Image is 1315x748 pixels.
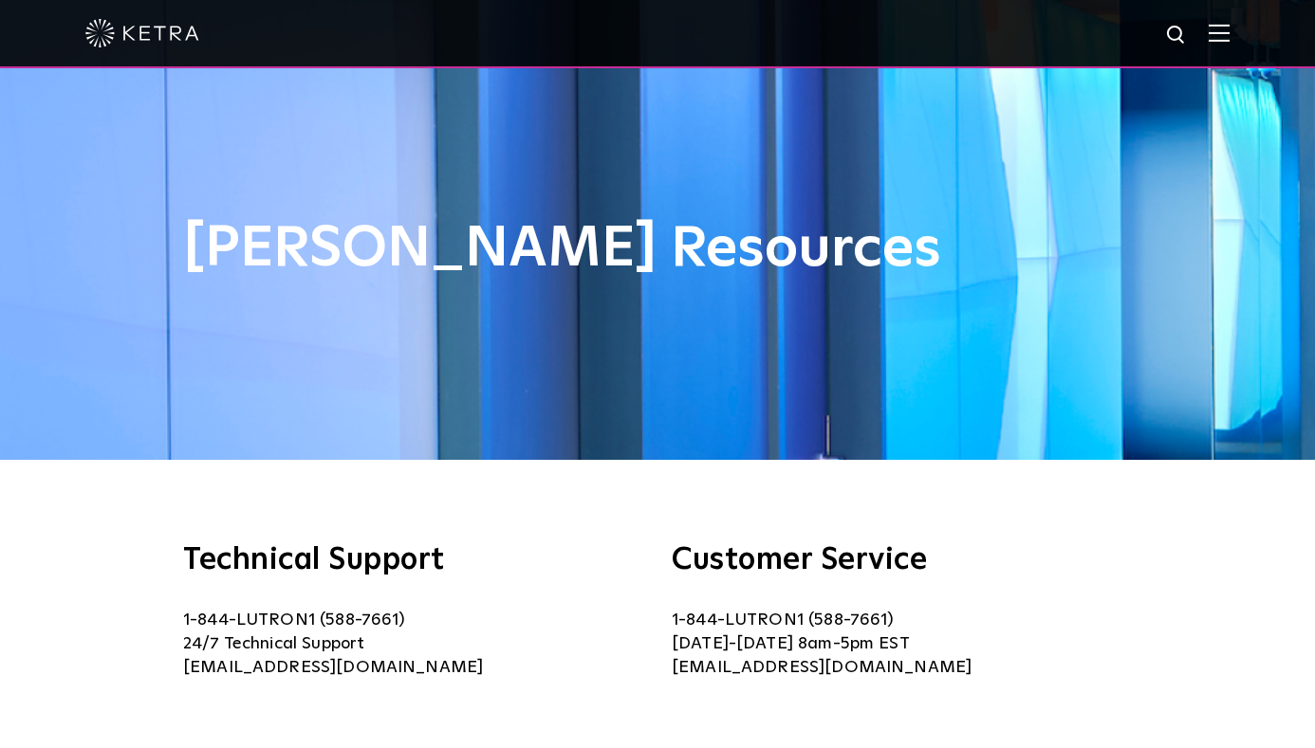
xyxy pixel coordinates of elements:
[672,609,1132,680] p: 1-844-LUTRON1 (588-7661) [DATE]-[DATE] 8am-5pm EST [EMAIL_ADDRESS][DOMAIN_NAME]
[183,659,483,676] a: [EMAIL_ADDRESS][DOMAIN_NAME]
[672,545,1132,575] h3: Customer Service
[1165,24,1189,47] img: search icon
[183,545,643,575] h3: Technical Support
[1209,24,1230,42] img: Hamburger%20Nav.svg
[183,609,643,680] p: 1-844-LUTRON1 (588-7661) 24/7 Technical Support
[183,218,1132,281] h1: [PERSON_NAME] Resources
[85,19,199,47] img: ketra-logo-2019-white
